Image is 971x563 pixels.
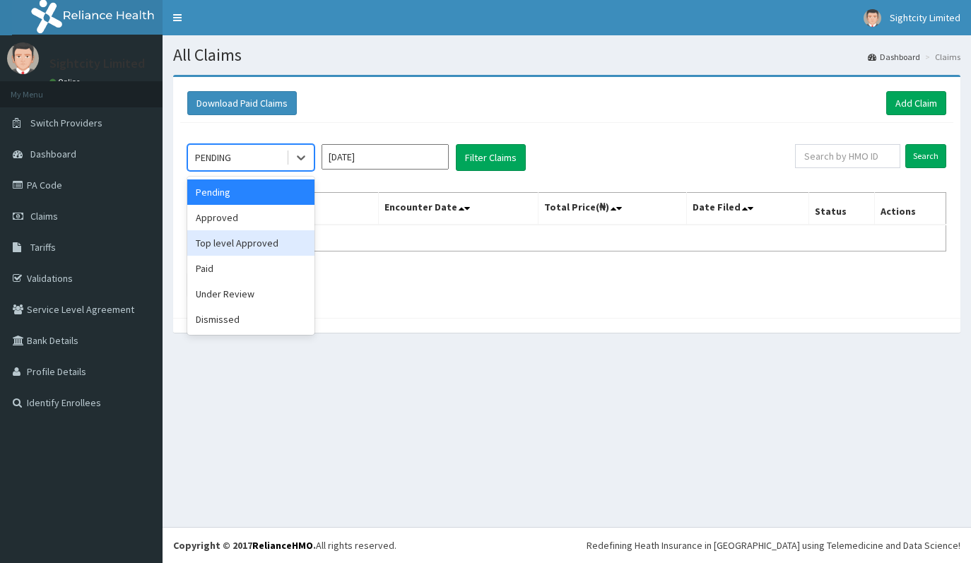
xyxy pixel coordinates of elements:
[686,193,808,225] th: Date Filed
[886,91,946,115] a: Add Claim
[49,77,83,87] a: Online
[49,57,145,70] p: Sightcity Limited
[808,193,874,225] th: Status
[875,193,946,225] th: Actions
[252,539,313,552] a: RelianceHMO
[30,148,76,160] span: Dashboard
[173,46,960,64] h1: All Claims
[890,11,960,24] span: Sightcity Limited
[379,193,539,225] th: Encounter Date
[795,144,900,168] input: Search by HMO ID
[30,117,102,129] span: Switch Providers
[195,150,231,165] div: PENDING
[322,144,449,170] input: Select Month and Year
[187,281,314,307] div: Under Review
[7,42,39,74] img: User Image
[187,256,314,281] div: Paid
[30,241,56,254] span: Tariffs
[187,205,314,230] div: Approved
[864,9,881,27] img: User Image
[187,230,314,256] div: Top level Approved
[163,527,971,563] footer: All rights reserved.
[187,307,314,332] div: Dismissed
[187,91,297,115] button: Download Paid Claims
[587,538,960,552] div: Redefining Heath Insurance in [GEOGRAPHIC_DATA] using Telemedicine and Data Science!
[539,193,686,225] th: Total Price(₦)
[30,210,58,223] span: Claims
[456,144,526,171] button: Filter Claims
[173,539,316,552] strong: Copyright © 2017 .
[187,179,314,205] div: Pending
[868,51,920,63] a: Dashboard
[922,51,960,63] li: Claims
[905,144,946,168] input: Search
